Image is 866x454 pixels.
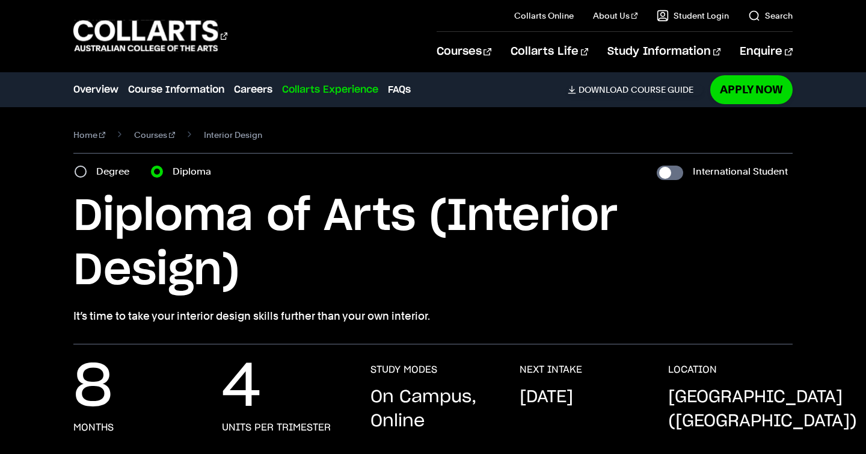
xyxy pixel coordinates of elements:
div: Go to homepage [73,19,227,53]
a: Apply Now [710,75,793,104]
p: [GEOGRAPHIC_DATA] ([GEOGRAPHIC_DATA]) [668,385,857,434]
label: Degree [96,163,137,180]
a: FAQs [388,82,411,97]
a: Courses [437,32,491,72]
a: Study Information [607,32,720,72]
h3: LOCATION [668,364,717,376]
a: Collarts Life [511,32,588,72]
a: Enquire [740,32,792,72]
a: Collarts Experience [282,82,378,97]
a: Home [73,126,105,143]
h3: units per trimester [222,421,331,434]
p: [DATE] [520,385,573,409]
label: Diploma [173,163,218,180]
label: International Student [693,163,788,180]
p: 8 [73,364,112,412]
a: DownloadCourse Guide [568,84,703,95]
a: Collarts Online [514,10,574,22]
h1: Diploma of Arts (Interior Design) [73,190,792,298]
a: Courses [134,126,175,143]
p: It’s time to take your interior design skills further than your own interior. [73,308,792,325]
p: 4 [222,364,261,412]
a: Student Login [657,10,729,22]
a: Careers [234,82,272,97]
a: Overview [73,82,118,97]
a: Course Information [128,82,224,97]
h3: STUDY MODES [370,364,437,376]
a: Search [748,10,793,22]
p: On Campus, Online [370,385,495,434]
h3: months [73,421,114,434]
a: About Us [593,10,637,22]
h3: NEXT INTAKE [520,364,582,376]
span: Interior Design [204,126,262,143]
span: Download [579,84,628,95]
